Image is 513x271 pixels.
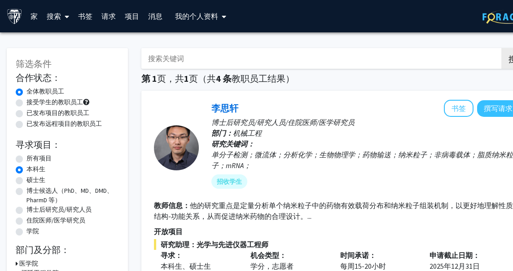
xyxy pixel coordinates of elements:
font: 寻求： [161,251,182,260]
font: 硕士生 [26,176,45,184]
font: 时间承诺： [340,251,376,260]
font: 页， [157,73,175,84]
font: 家 [31,12,38,21]
font: 已发布远程项目的教职员工 [26,120,102,128]
font: 合作状态： [16,72,61,83]
a: 项目 [120,0,144,32]
font: 2025年12月31日 [430,262,480,271]
a: 请求 [97,0,120,32]
font: 申请截止日期： [430,251,480,260]
a: 书签 [74,0,97,32]
font: 单分子检测；微流体；分析化学；生物物理学；药物输送；纳米粒子；非病毒载体；脂质纳米粒子；mRNA； [211,150,513,170]
font: 消息 [148,12,162,21]
font: 机械工程 [233,129,262,138]
font: 我的 [175,12,189,21]
img: 约翰霍普金斯大学标志 [7,9,22,24]
font: 寻求项目： [16,139,61,150]
font: 书签 [452,104,466,113]
font: 撰写请求 [484,104,513,113]
font: 教职员工结果） [232,73,294,84]
input: 搜索关键词 [141,48,494,69]
font: 书签 [78,12,92,21]
font: 已发布项目的教职员工 [26,109,89,117]
font: 研究关键词： [211,139,254,148]
a: 家 [26,0,42,32]
font: 机会类型： [250,251,286,260]
font: 每周15-20小时 [340,262,386,271]
font: 搜索 [47,12,61,21]
font: 1 [184,73,189,84]
font: 全体教职员工 [26,87,64,95]
font: 学院 [26,227,39,235]
font: 住院医师/医学研究员 [26,216,85,224]
font: 研究助理：光学与先进仪器工程师 [161,240,268,249]
font: 个人资料 [189,12,218,21]
font: 学分，志愿者 [250,262,294,271]
iframe: 聊天 [7,231,38,264]
font: 教师信息： [154,201,190,210]
button: 将李思璇添加到书签 [444,100,474,117]
font: 接受学生的教职员工 [26,98,83,106]
font: 博士候选人（PhD、MD、DMD、PharmD 等） [26,187,113,204]
font: 请求 [101,12,116,21]
font: 博士后研究员/研究人员 [26,205,92,213]
font: 部门： [211,129,233,138]
font: 4 条 [216,73,232,84]
font: 共 [175,73,184,84]
font: 本科生、硕士生 [161,262,211,271]
font: 所有项目 [26,154,52,162]
font: 筛选条件 [16,58,52,69]
font: 开放项目 [154,227,183,236]
font: 第 1 [141,73,157,84]
a: 消息 [144,0,167,32]
font: 本科生 [26,165,45,173]
font: 博士后研究员/研究人员/住院医师/医学研究员 [211,118,355,127]
a: 李思轩 [211,102,238,114]
font: 招收学生 [217,178,242,186]
font: 页（共 [189,73,216,84]
font: 部门及分部： [16,244,70,255]
font: 项目 [125,12,139,21]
